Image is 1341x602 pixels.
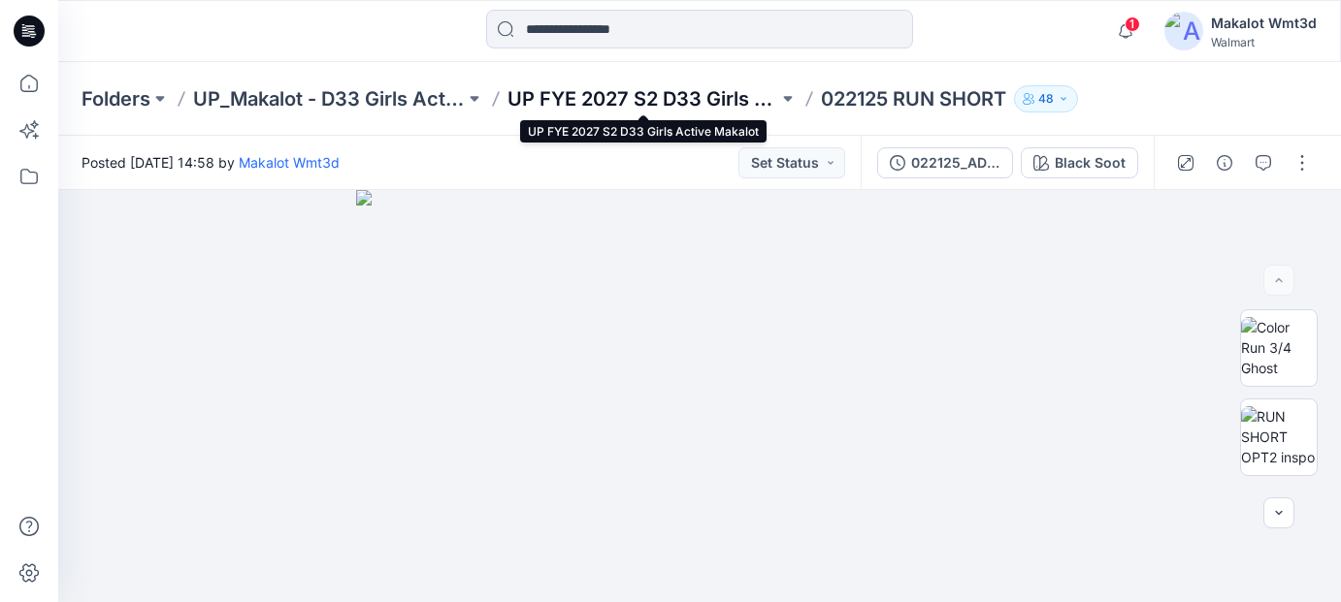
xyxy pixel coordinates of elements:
[1014,85,1078,112] button: 48
[1211,35,1317,49] div: Walmart
[1038,88,1054,110] p: 48
[1125,16,1140,32] span: 1
[193,85,465,112] a: UP_Makalot - D33 Girls Active
[82,85,150,112] a: Folders
[1211,12,1317,35] div: Makalot Wmt3d
[82,152,340,173] span: Posted [DATE] 14:58 by
[1209,147,1240,178] button: Details
[507,85,779,112] a: UP FYE 2027 S2 D33 Girls Active Makalot
[877,147,1013,178] button: 022125_ADM FULL_Rev1_RUN SHORT
[911,152,1000,174] div: 022125_ADM FULL_Rev1_RUN SHORT
[821,85,1006,112] p: 022125 RUN SHORT
[356,190,1043,602] img: eyJhbGciOiJIUzI1NiIsImtpZCI6IjAiLCJzbHQiOiJzZXMiLCJ0eXAiOiJKV1QifQ.eyJkYXRhIjp7InR5cGUiOiJzdG9yYW...
[1021,147,1138,178] button: Black Soot
[239,154,340,171] a: Makalot Wmt3d
[1055,152,1126,174] div: Black Soot
[1241,317,1317,378] img: Color Run 3/4 Ghost
[1241,406,1317,467] img: RUN SHORT OPT2 inspo
[1164,12,1203,50] img: avatar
